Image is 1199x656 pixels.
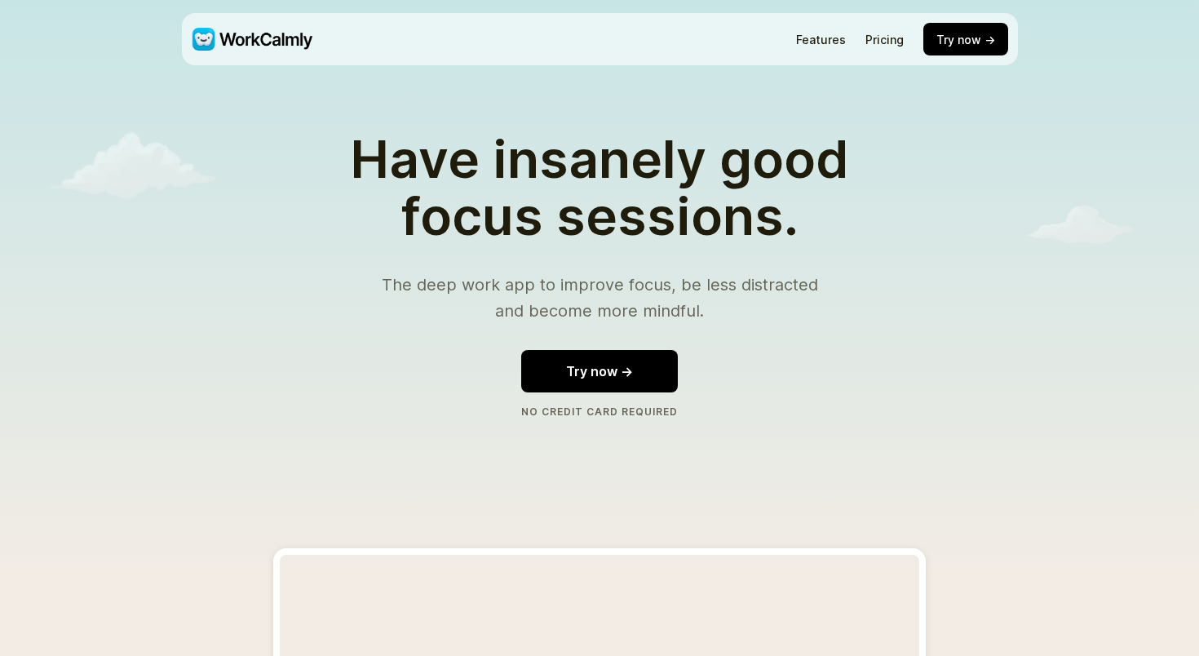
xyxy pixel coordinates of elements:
a: Pricing [865,33,904,47]
p: The deep work app to improve focus, be less distracted and become more mindful. [373,272,826,324]
button: Try now → [521,350,678,392]
a: Features [796,33,846,47]
img: WorkCalmly Logo [192,28,313,51]
button: Try now → [923,23,1008,55]
h1: Have insanely good focus sessions. [327,131,873,246]
span: No Credit Card Required [521,406,678,418]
